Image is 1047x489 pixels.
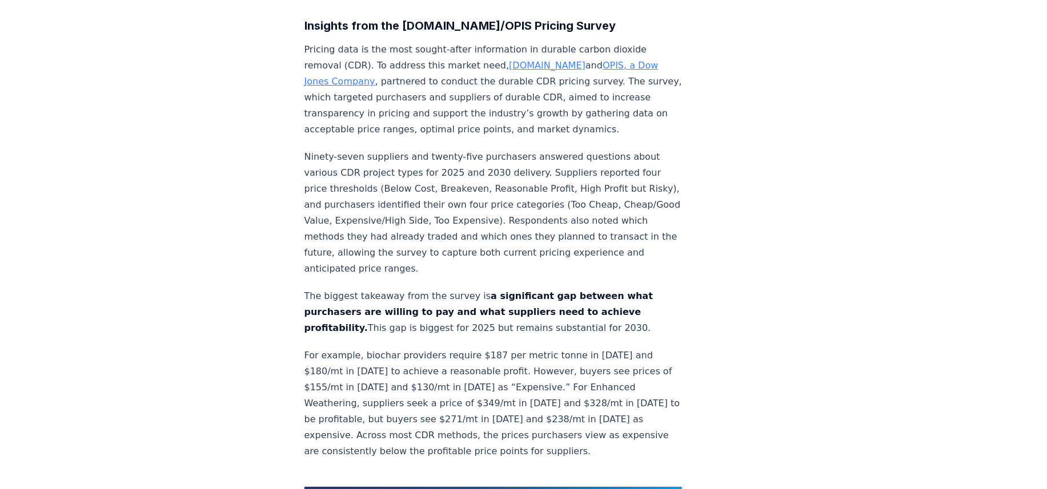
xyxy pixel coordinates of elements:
[304,19,616,33] strong: Insights from the [DOMAIN_NAME]/OPIS Pricing Survey
[304,149,683,277] p: Ninety-seven suppliers and twenty-five purchasers answered questions about various CDR project ty...
[304,290,653,333] strong: a significant gap between what purchasers are willing to pay and what suppliers need to achieve p...
[304,288,683,336] p: The biggest takeaway from the survey is This gap is biggest for 2025 but remains substantial for ...
[509,60,585,71] a: [DOMAIN_NAME]
[304,42,683,138] p: Pricing data is the most sought-after information in durable carbon dioxide removal (CDR). To add...
[304,347,683,459] p: For example, biochar providers require $187 per metric tonne in [DATE] and $180/mt in [DATE] to a...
